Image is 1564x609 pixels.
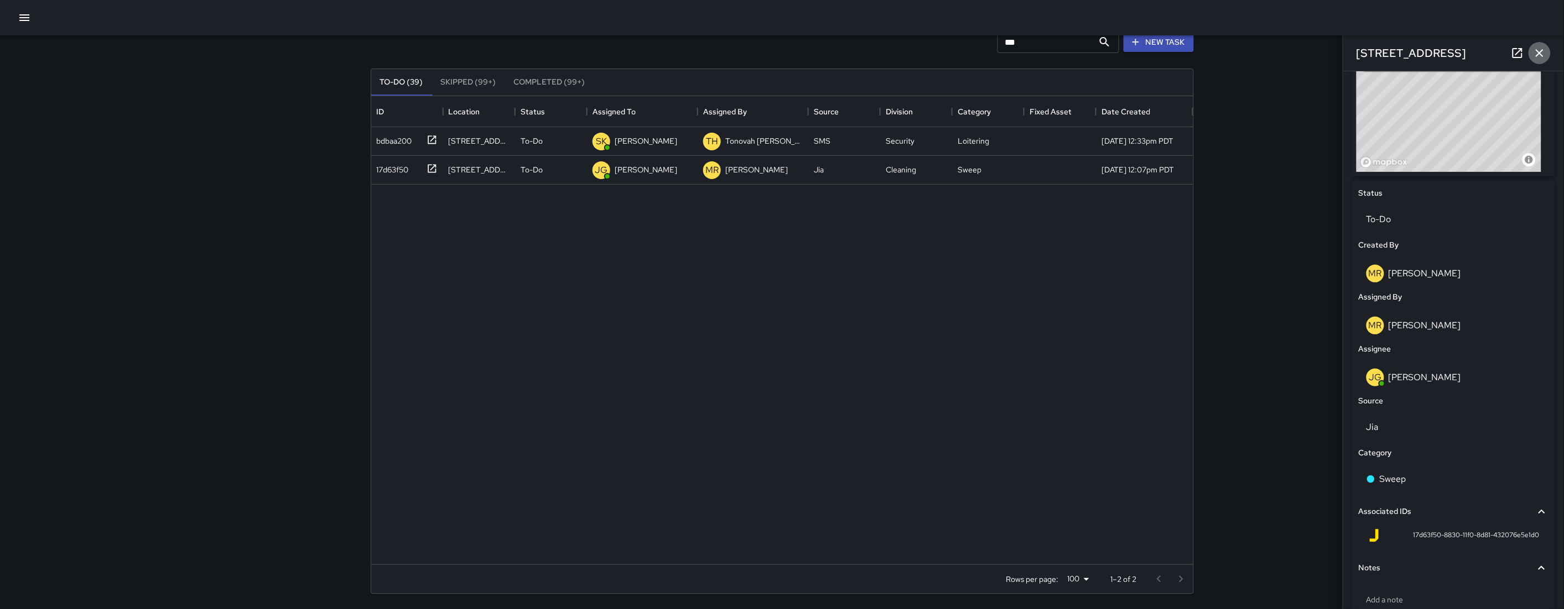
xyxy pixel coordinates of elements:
button: New Task [1124,32,1194,53]
div: Source [808,96,880,127]
div: 17d63f50 [372,160,409,175]
p: JG [595,164,607,177]
p: Rows per page: [1006,574,1059,585]
div: 100 [1063,571,1093,587]
div: Status [515,96,587,127]
div: ID [377,96,384,127]
div: Cleaning [886,164,916,175]
div: Assigned To [593,96,636,127]
div: 560 9th Street [449,135,510,146]
p: Tonovah [PERSON_NAME] [725,135,803,146]
div: Jia [814,164,824,175]
p: TH [706,135,718,148]
div: 9/2/2025, 12:33pm PDT [1101,135,1173,146]
div: Category [958,96,991,127]
div: Division [880,96,952,127]
div: Date Created [1096,96,1193,127]
p: 1–2 of 2 [1111,574,1137,585]
div: Fixed Asset [1024,96,1096,127]
p: SK [596,135,607,148]
div: 9/2/2025, 12:07pm PDT [1101,164,1174,175]
div: Assigned By [698,96,808,127]
div: Loitering [958,135,989,146]
div: Location [449,96,480,127]
p: MR [705,164,719,177]
div: Fixed Asset [1030,96,1072,127]
div: Assigned By [703,96,747,127]
div: Location [443,96,515,127]
div: Source [814,96,839,127]
p: To-Do [521,164,543,175]
p: To-Do [521,135,543,146]
div: Category [952,96,1024,127]
p: [PERSON_NAME] [615,135,677,146]
button: To-Do (39) [371,69,432,96]
div: Security [886,135,915,146]
div: SMS [814,135,830,146]
div: 560 9th Street [449,164,510,175]
button: Completed (99+) [505,69,594,96]
div: ID [371,96,443,127]
div: bdbaa200 [372,131,412,146]
button: Skipped (99+) [432,69,505,96]
div: Assigned To [587,96,698,127]
div: Division [886,96,913,127]
div: Date Created [1101,96,1150,127]
div: Sweep [958,164,981,175]
p: [PERSON_NAME] [725,164,788,175]
p: [PERSON_NAME] [615,164,677,175]
div: Status [521,96,545,127]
